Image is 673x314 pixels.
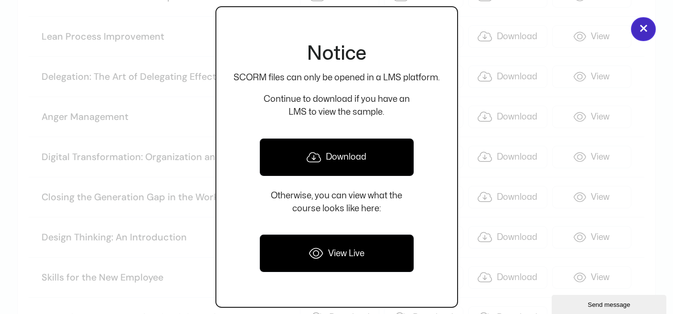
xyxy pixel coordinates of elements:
[234,93,440,119] p: Continue to download if you have an LMS to view the sample.
[234,71,440,84] p: SCORM files can only be opened in a LMS platform.
[552,293,668,314] iframe: chat widget
[259,234,414,272] a: View Live
[259,138,414,176] a: Download
[631,17,656,41] button: Close popup
[234,189,440,215] p: Otherwise, you can view what the course looks like here:
[234,42,440,66] h2: Notice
